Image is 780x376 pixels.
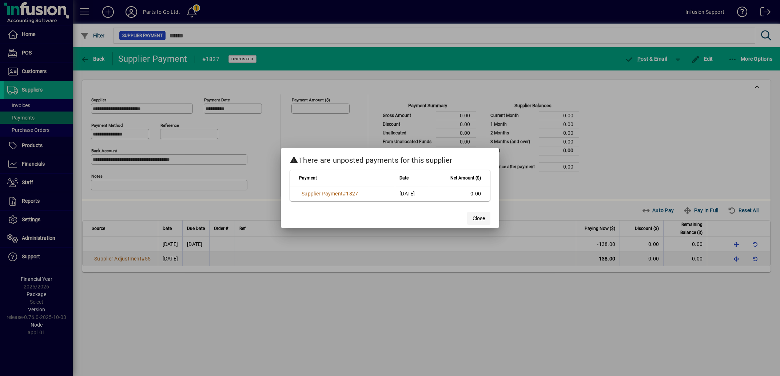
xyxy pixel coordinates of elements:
span: 1827 [346,191,358,197]
span: Net Amount ($) [450,174,481,182]
button: Close [467,212,490,225]
span: Close [473,215,485,222]
span: Payment [299,174,317,182]
a: Supplier Payment#1827 [299,190,361,198]
td: [DATE] [395,186,429,201]
span: Date [399,174,409,182]
span: # [343,191,346,197]
h2: There are unposted payments for this supplier [281,148,499,169]
td: 0.00 [429,186,490,201]
span: Supplier Payment [302,191,343,197]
